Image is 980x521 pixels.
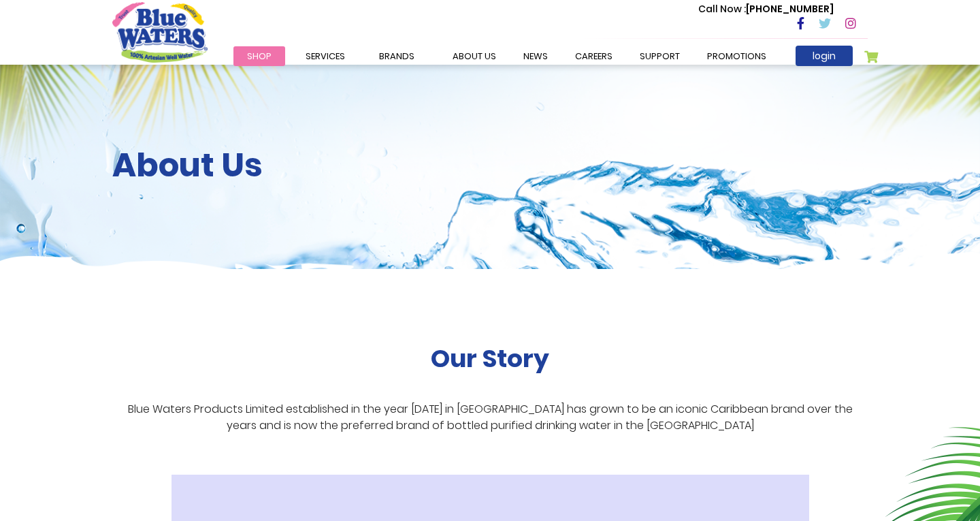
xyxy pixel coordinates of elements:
[431,344,549,373] h2: Our Story
[112,2,208,62] a: store logo
[796,46,853,66] a: login
[379,50,414,63] span: Brands
[112,146,868,185] h2: About Us
[626,46,693,66] a: support
[439,46,510,66] a: about us
[698,2,834,16] p: [PHONE_NUMBER]
[693,46,780,66] a: Promotions
[698,2,746,16] span: Call Now :
[306,50,345,63] span: Services
[247,50,272,63] span: Shop
[112,401,868,434] p: Blue Waters Products Limited established in the year [DATE] in [GEOGRAPHIC_DATA] has grown to be ...
[510,46,561,66] a: News
[561,46,626,66] a: careers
